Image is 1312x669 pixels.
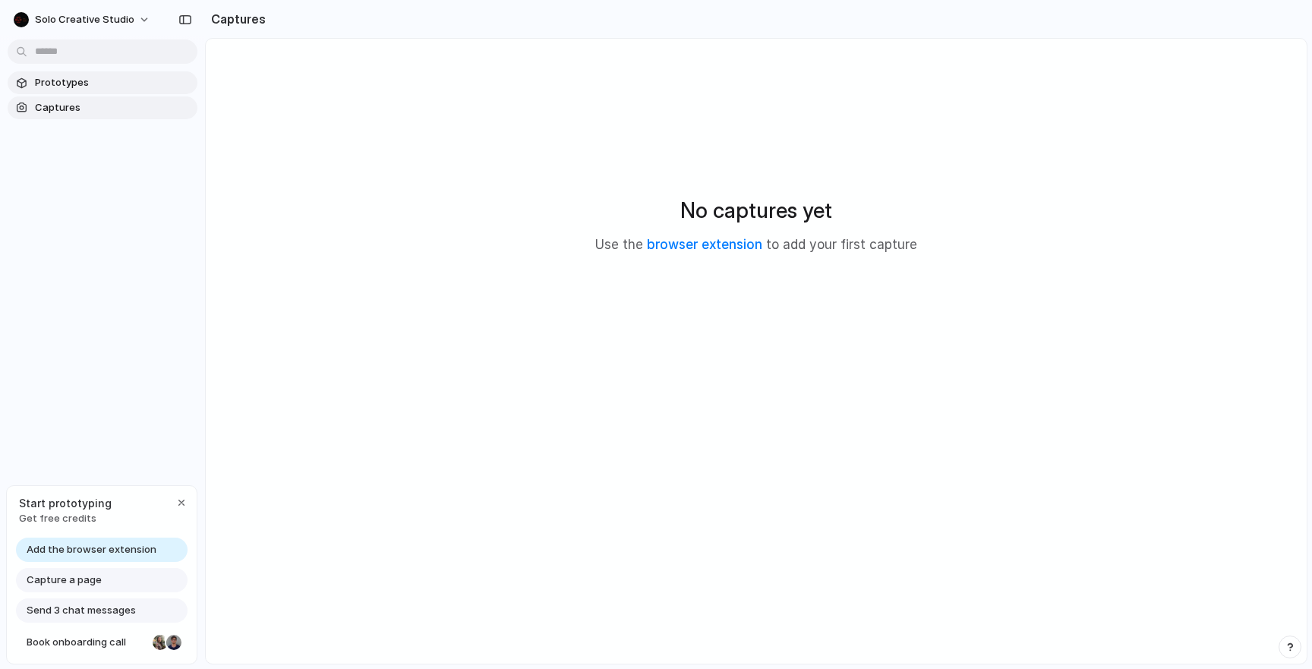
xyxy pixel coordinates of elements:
span: Start prototyping [19,495,112,511]
a: Book onboarding call [16,630,188,655]
a: browser extension [647,237,762,252]
span: Book onboarding call [27,635,147,650]
a: Captures [8,96,197,119]
span: Capture a page [27,573,102,588]
span: Send 3 chat messages [27,603,136,618]
span: Solo Creative Studio [35,12,134,27]
h2: No captures yet [680,194,832,226]
button: Solo Creative Studio [8,8,158,32]
a: Prototypes [8,71,197,94]
div: Christian Iacullo [165,633,183,652]
a: Add the browser extension [16,538,188,562]
span: Add the browser extension [27,542,156,557]
span: Captures [35,100,191,115]
div: Nicole Kubica [151,633,169,652]
span: Get free credits [19,511,112,526]
span: Prototypes [35,75,191,90]
h2: Captures [205,10,266,28]
p: Use the to add your first capture [595,235,917,255]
